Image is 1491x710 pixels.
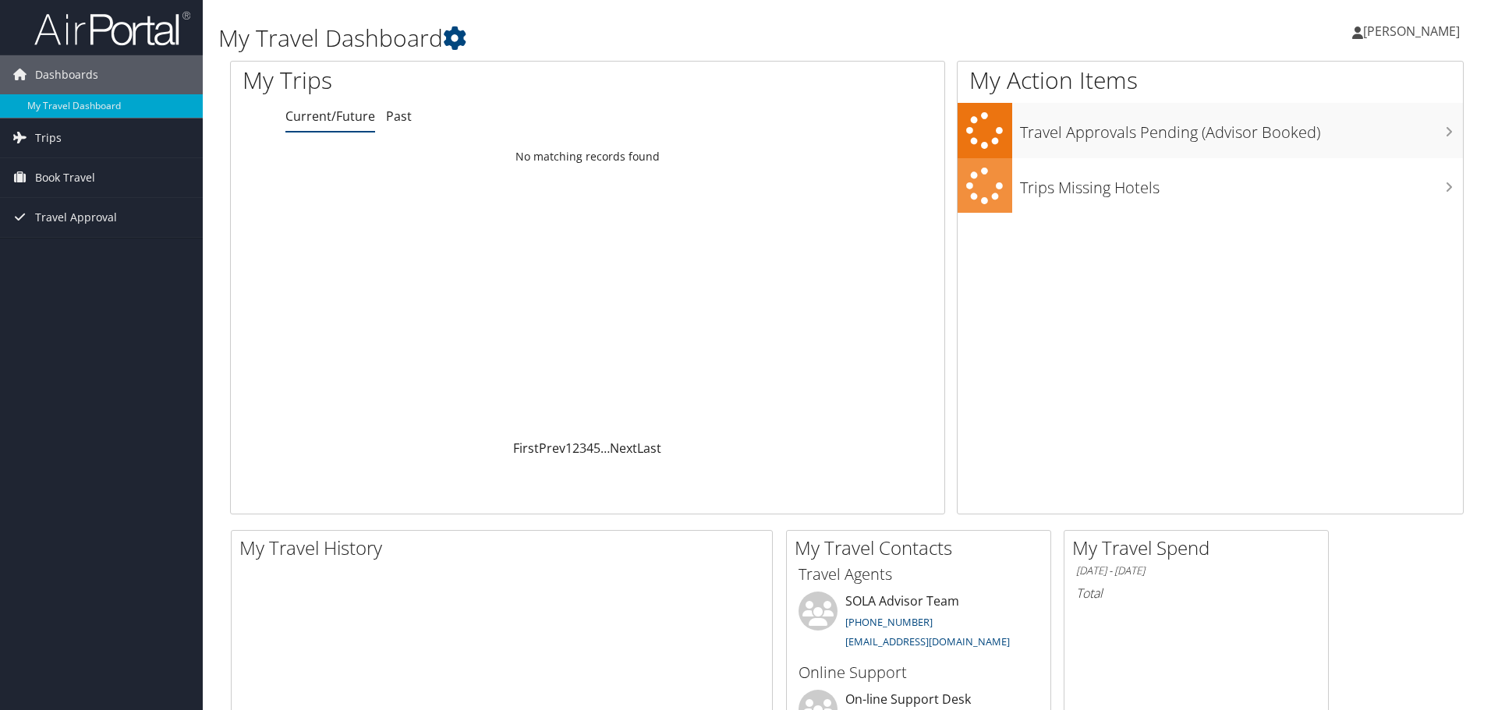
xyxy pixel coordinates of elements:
[958,158,1463,214] a: Trips Missing Hotels
[1352,8,1475,55] a: [PERSON_NAME]
[565,440,572,457] a: 1
[513,440,539,457] a: First
[637,440,661,457] a: Last
[239,535,772,561] h2: My Travel History
[579,440,586,457] a: 3
[600,440,610,457] span: …
[35,55,98,94] span: Dashboards
[1020,114,1463,143] h3: Travel Approvals Pending (Advisor Booked)
[958,64,1463,97] h1: My Action Items
[845,634,1010,648] a: [EMAIL_ADDRESS][DOMAIN_NAME]
[386,108,412,125] a: Past
[1076,585,1316,602] h6: Total
[539,440,565,457] a: Prev
[35,158,95,197] span: Book Travel
[35,198,117,237] span: Travel Approval
[795,535,1050,561] h2: My Travel Contacts
[1363,23,1460,40] span: [PERSON_NAME]
[1076,563,1316,578] h6: [DATE] - [DATE]
[1072,535,1328,561] h2: My Travel Spend
[799,662,1039,684] h3: Online Support
[1020,169,1463,199] h3: Trips Missing Hotels
[586,440,593,457] a: 4
[791,592,1047,655] li: SOLA Advisor Team
[243,64,636,97] h1: My Trips
[799,563,1039,585] h3: Travel Agents
[218,22,1057,55] h1: My Travel Dashboard
[34,10,190,47] img: airportal-logo.png
[231,143,944,171] td: No matching records found
[610,440,637,457] a: Next
[572,440,579,457] a: 2
[285,108,375,125] a: Current/Future
[845,615,933,629] a: [PHONE_NUMBER]
[593,440,600,457] a: 5
[35,118,62,157] span: Trips
[958,103,1463,158] a: Travel Approvals Pending (Advisor Booked)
